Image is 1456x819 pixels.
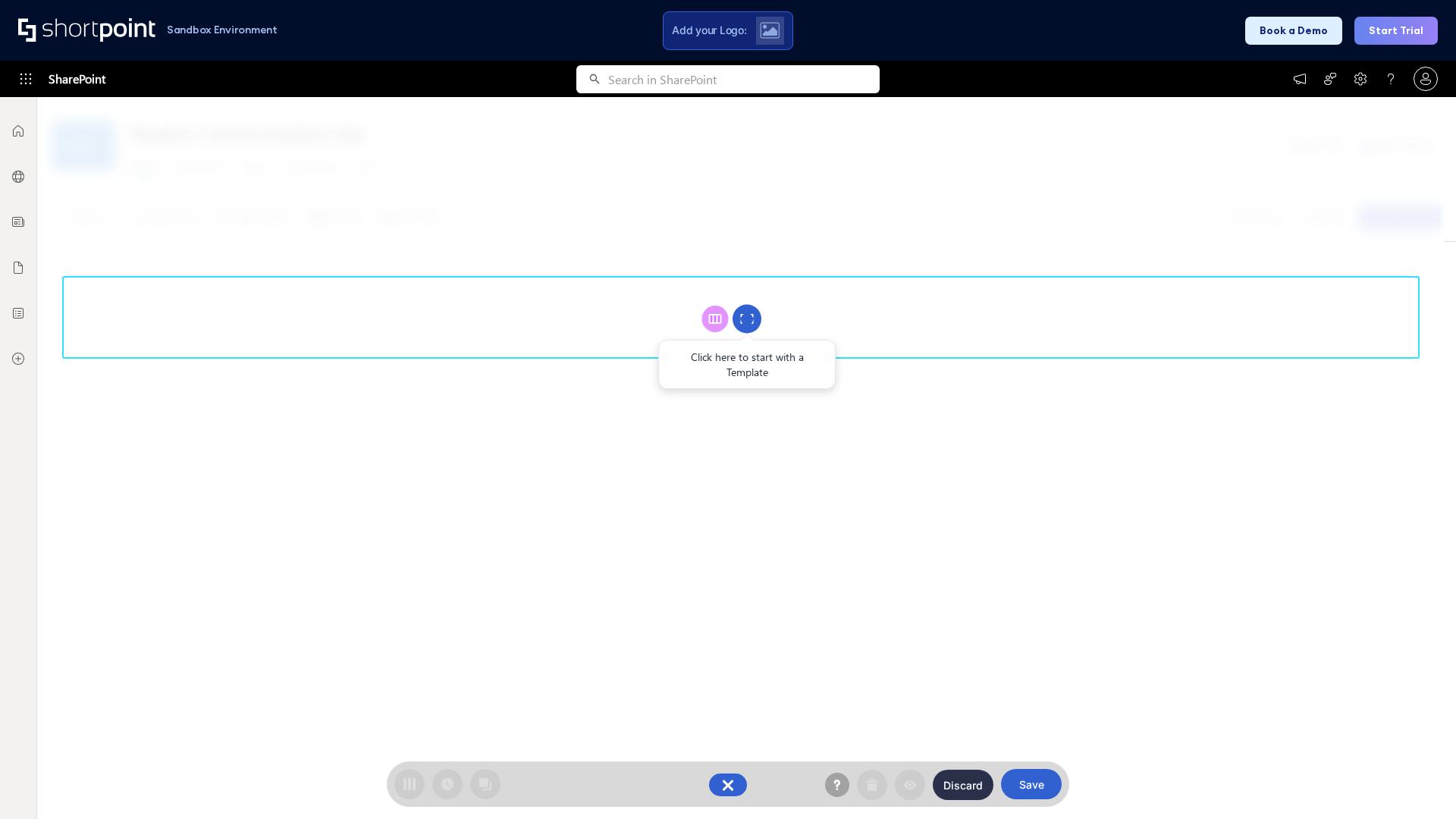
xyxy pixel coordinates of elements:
[760,22,780,39] img: Upload logo
[672,24,746,37] span: Add your Logo:
[1354,17,1438,45] button: Start Trial
[608,65,880,93] input: Search in SharePoint
[933,770,993,800] button: Discard
[1001,769,1062,799] button: Save
[49,61,105,97] span: SharePoint
[1245,17,1342,45] button: Book a Demo
[167,26,278,34] h1: Sandbox Environment
[1380,746,1456,819] iframe: Chat Widget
